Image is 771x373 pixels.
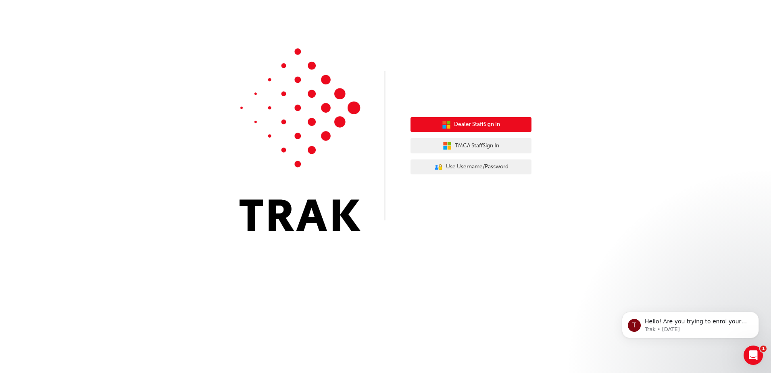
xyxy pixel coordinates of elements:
button: Use Username/Password [411,159,531,175]
span: Use Username/Password [446,162,508,172]
button: Dealer StaffSign In [411,117,531,132]
button: TMCA StaffSign In [411,138,531,153]
iframe: Intercom live chat [744,346,763,365]
img: Trak [240,48,360,231]
p: Message from Trak, sent 15w ago [35,31,139,38]
span: 1 [760,346,767,352]
span: Dealer Staff Sign In [454,120,500,129]
span: TMCA Staff Sign In [455,141,499,151]
span: Hello! Are you trying to enrol your staff in a face to face training session? Check out the video... [35,23,137,62]
iframe: Intercom notifications message [610,295,771,351]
